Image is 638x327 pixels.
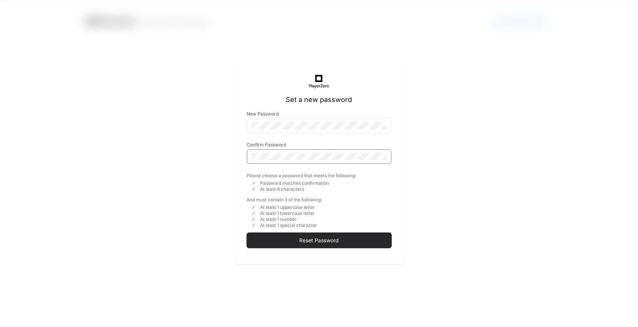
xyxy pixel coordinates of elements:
div: At least 1 special character [260,222,391,228]
div: Please choose a password that meets the following: [247,173,391,179]
span: Reset Password [247,237,391,244]
div: At least 8 characters [260,186,391,192]
label: Confirm Password [247,142,391,148]
div: At least 1 lowercase letter [260,210,391,216]
button: Reset Password [247,233,391,248]
div: And must contain 3 of the following: [247,197,391,203]
div: At least 1 uppercase letter [260,204,391,210]
div: Password matches confirmation [260,180,391,186]
p: Set a new password [247,94,391,105]
div: At least 1 number [260,216,391,222]
label: New Password [247,111,391,117]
